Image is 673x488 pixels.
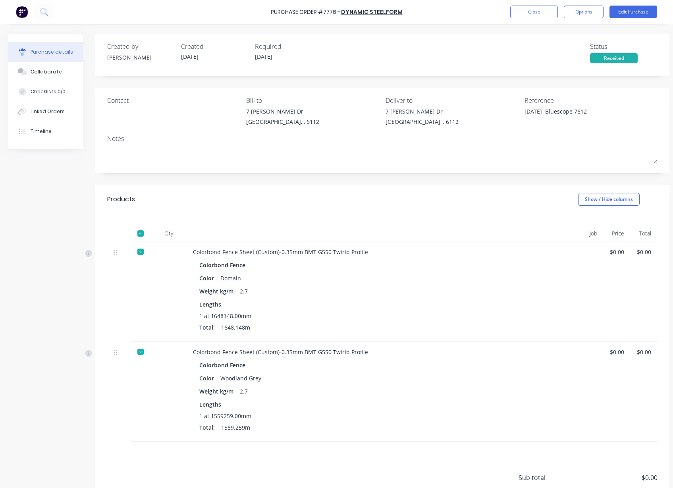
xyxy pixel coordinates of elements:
div: Purchase details [31,48,73,56]
div: 7 [PERSON_NAME] Dr [386,107,459,116]
div: Weight kg/m [199,285,240,297]
div: 2.7 [240,386,248,397]
span: 1 at 1648148.00mm [199,312,251,320]
div: Qty [151,226,187,241]
div: $0.00 [610,248,624,256]
div: [GEOGRAPHIC_DATA], , 6112 [386,118,459,126]
span: 1559.259m [221,423,250,432]
span: Lengths [199,300,221,309]
img: Factory [16,6,28,18]
div: Products [107,195,135,204]
div: [GEOGRAPHIC_DATA], , 6112 [246,118,319,126]
div: Colorbond Fence Sheet (Custom)-0.35mm BMT G550 Twirib Profile [193,348,538,356]
div: Deliver to [386,96,519,105]
div: Total [631,226,658,241]
div: Checklists 0/0 [31,88,66,95]
div: $0.00 [637,348,651,356]
div: Received [590,53,638,63]
button: Collaborate [8,62,83,82]
span: Sub total [519,473,578,482]
div: Colorbond Fence Sheet (Custom)-0.35mm BMT G550 Twirib Profile [193,248,538,256]
div: $0.00 [610,348,624,356]
span: Total: [199,423,215,432]
span: Total: [199,323,215,332]
button: Timeline [8,122,83,141]
div: Purchase Order #7776 - [271,8,340,16]
div: Created by [107,42,175,51]
div: Weight kg/m [199,386,240,397]
div: Collaborate [31,68,62,75]
button: Close [510,6,558,18]
div: Linked Orders [31,108,65,115]
a: Dynamic Steelform [341,8,403,16]
button: Linked Orders [8,102,83,122]
div: Color [199,372,220,384]
span: 1648.148m [221,323,250,332]
div: Job [544,226,604,241]
div: $0.00 [637,248,651,256]
span: Lengths [199,400,221,409]
div: Status [590,42,658,51]
div: Woodland Grey [220,372,261,384]
button: Edit Purchase [609,6,657,18]
textarea: [DATE] Bluescope 7612 [525,107,624,125]
div: Bill to [246,96,379,105]
div: Notes [107,134,658,143]
span: $0.00 [578,473,658,482]
div: Colorbond Fence [199,259,249,271]
button: Checklists 0/0 [8,82,83,102]
div: 2.7 [240,285,248,297]
div: Timeline [31,128,52,135]
div: Price [604,226,631,241]
div: Reference [525,96,658,105]
div: Required [255,42,322,51]
div: Contact [107,96,240,105]
div: Domain [220,272,241,284]
div: Colorbond Fence [199,359,249,371]
div: [PERSON_NAME] [107,53,175,62]
div: 7 [PERSON_NAME] Dr [246,107,319,116]
div: Color [199,272,220,284]
button: Purchase details [8,42,83,62]
div: Created [181,42,249,51]
button: Options [564,6,604,18]
span: 1 at 1559259.00mm [199,412,251,420]
button: Show / Hide columns [578,193,640,206]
